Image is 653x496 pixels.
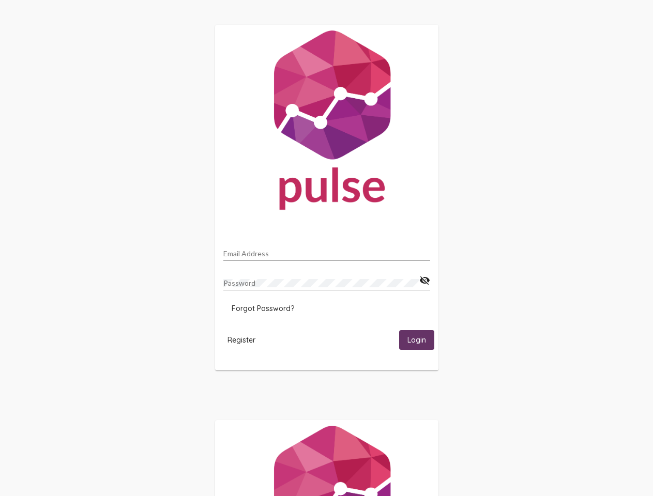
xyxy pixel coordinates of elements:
button: Register [219,330,264,349]
span: Forgot Password? [232,304,294,313]
span: Login [407,336,426,345]
button: Forgot Password? [223,299,302,318]
img: Pulse For Good Logo [215,25,438,220]
button: Login [399,330,434,349]
span: Register [227,335,255,345]
mat-icon: visibility_off [419,274,430,287]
